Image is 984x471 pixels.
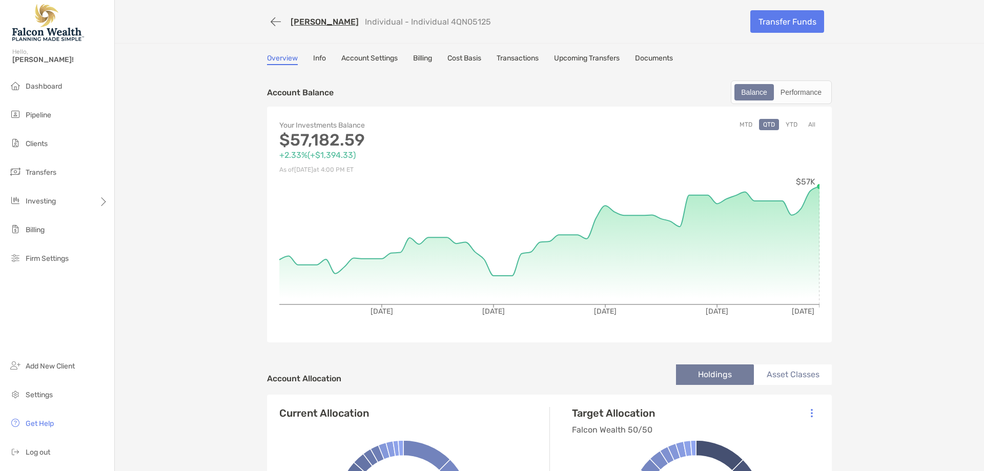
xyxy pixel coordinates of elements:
[497,54,539,65] a: Transactions
[9,252,22,264] img: firm-settings icon
[9,166,22,178] img: transfers icon
[9,388,22,400] img: settings icon
[26,226,45,234] span: Billing
[750,10,824,33] a: Transfer Funds
[804,119,819,130] button: All
[572,423,655,436] p: Falcon Wealth 50/50
[267,54,298,65] a: Overview
[267,86,334,99] p: Account Balance
[775,85,827,99] div: Performance
[279,134,549,147] p: $57,182.59
[447,54,481,65] a: Cost Basis
[26,254,69,263] span: Firm Settings
[26,197,56,206] span: Investing
[9,194,22,207] img: investing icon
[26,419,54,428] span: Get Help
[267,374,341,383] h4: Account Allocation
[554,54,620,65] a: Upcoming Transfers
[635,54,673,65] a: Documents
[341,54,398,65] a: Account Settings
[313,54,326,65] a: Info
[676,364,754,385] li: Holdings
[413,54,432,65] a: Billing
[26,362,75,371] span: Add New Client
[12,55,108,64] span: [PERSON_NAME]!
[279,407,369,419] h4: Current Allocation
[26,391,53,399] span: Settings
[291,17,359,27] a: [PERSON_NAME]
[731,80,832,104] div: segmented control
[782,119,802,130] button: YTD
[735,85,773,99] div: Balance
[9,417,22,429] img: get-help icon
[572,407,655,419] h4: Target Allocation
[371,307,393,316] tspan: [DATE]
[754,364,832,385] li: Asset Classes
[706,307,728,316] tspan: [DATE]
[12,4,84,41] img: Falcon Wealth Planning Logo
[26,168,56,177] span: Transfers
[796,177,815,187] tspan: $57K
[9,223,22,235] img: billing icon
[26,448,50,457] span: Log out
[9,79,22,92] img: dashboard icon
[9,108,22,120] img: pipeline icon
[735,119,756,130] button: MTD
[26,139,48,148] span: Clients
[365,17,491,27] p: Individual - Individual 4QN05125
[9,445,22,458] img: logout icon
[811,408,813,418] img: Icon List Menu
[759,119,779,130] button: QTD
[792,307,814,316] tspan: [DATE]
[594,307,617,316] tspan: [DATE]
[279,119,549,132] p: Your Investments Balance
[9,137,22,149] img: clients icon
[26,82,62,91] span: Dashboard
[9,359,22,372] img: add_new_client icon
[279,163,549,176] p: As of [DATE] at 4:00 PM ET
[482,307,505,316] tspan: [DATE]
[279,149,549,161] p: +2.33% ( +$1,394.33 )
[26,111,51,119] span: Pipeline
